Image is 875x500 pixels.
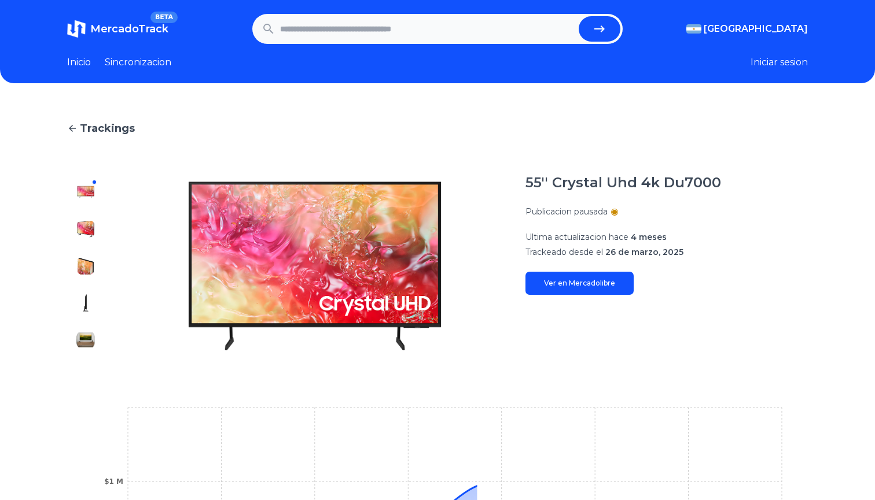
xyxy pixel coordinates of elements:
p: Publicacion pausada [525,206,608,217]
img: 55'' Crystal Uhd 4k Du7000 [76,331,95,349]
a: Ver en Mercadolibre [525,272,634,295]
span: Trackings [80,120,135,136]
span: [GEOGRAPHIC_DATA] [704,22,808,36]
span: 4 meses [631,232,667,242]
span: MercadoTrack [90,23,168,35]
a: MercadoTrackBETA [67,20,168,38]
img: Argentina [686,24,701,34]
img: 55'' Crystal Uhd 4k Du7000 [76,294,95,312]
a: Trackings [67,120,808,136]
span: Trackeado desde el [525,247,603,257]
button: Iniciar sesion [751,55,808,69]
span: BETA [150,12,178,23]
img: 55'' Crystal Uhd 4k Du7000 [76,183,95,201]
span: Ultima actualizacion hace [525,232,628,242]
img: 55'' Crystal Uhd 4k Du7000 [76,257,95,275]
img: MercadoTrack [67,20,86,38]
a: Sincronizacion [105,55,171,69]
a: Inicio [67,55,91,69]
tspan: $1 M [104,477,123,486]
h1: 55'' Crystal Uhd 4k Du7000 [525,173,721,192]
img: 55'' Crystal Uhd 4k Du7000 [76,220,95,238]
img: 55'' Crystal Uhd 4k Du7000 [127,173,502,358]
span: 26 de marzo, 2025 [605,247,683,257]
button: [GEOGRAPHIC_DATA] [686,22,808,36]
